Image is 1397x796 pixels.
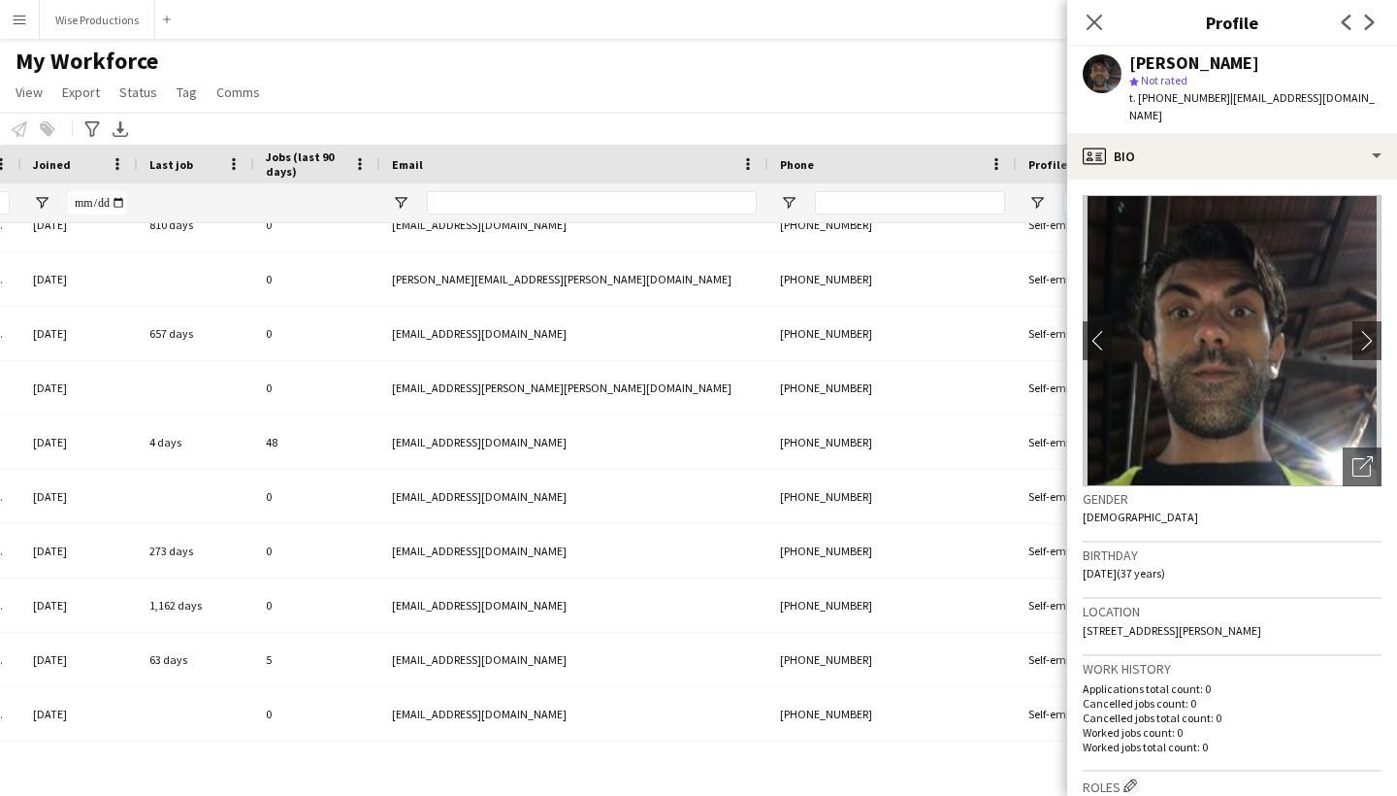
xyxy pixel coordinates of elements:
[254,198,380,251] div: 0
[380,524,768,578] div: [EMAIL_ADDRESS][DOMAIN_NAME]
[1028,194,1046,212] button: Open Filter Menu
[1129,90,1375,122] span: | [EMAIL_ADDRESS][DOMAIN_NAME]
[16,83,43,101] span: View
[119,83,157,101] span: Status
[1083,681,1381,696] p: Applications total count: 0
[1083,490,1381,508] h3: Gender
[33,194,50,212] button: Open Filter Menu
[768,579,1017,632] div: [PHONE_NUMBER]
[1017,415,1141,469] div: Self-employed Crew
[780,157,814,172] span: Phone
[1067,10,1397,35] h3: Profile
[266,149,345,179] span: Jobs (last 90 days)
[1343,448,1381,486] div: Open photos pop-in
[254,633,380,686] div: 5
[815,191,1005,215] input: Phone Filter Input
[768,415,1017,469] div: [PHONE_NUMBER]
[768,687,1017,741] div: [PHONE_NUMBER]
[138,742,254,795] div: 1,139 days
[138,415,254,469] div: 4 days
[1017,307,1141,360] div: Self-employed Crew
[1067,133,1397,180] div: Bio
[380,742,768,795] div: [EMAIL_ADDRESS][DOMAIN_NAME]
[392,157,423,172] span: Email
[1017,687,1141,741] div: Self-employed Crew
[380,415,768,469] div: [EMAIL_ADDRESS][DOMAIN_NAME]
[1017,361,1141,415] div: Self-employed Crew
[33,157,71,172] span: Joined
[112,80,165,105] a: Status
[768,524,1017,578] div: [PHONE_NUMBER]
[1083,660,1381,678] h3: Work history
[1129,54,1259,72] div: [PERSON_NAME]
[254,687,380,741] div: 0
[380,633,768,686] div: [EMAIL_ADDRESS][DOMAIN_NAME]
[768,470,1017,523] div: [PHONE_NUMBER]
[21,742,138,795] div: [DATE]
[1063,191,1129,215] input: Profile Filter Input
[40,1,155,39] button: Wise Productions
[1017,742,1141,795] div: Self-employed Crew
[21,687,138,741] div: [DATE]
[1017,524,1141,578] div: Self-employed Crew
[254,579,380,632] div: 0
[21,198,138,251] div: [DATE]
[380,361,768,415] div: [EMAIL_ADDRESS][PERSON_NAME][PERSON_NAME][DOMAIN_NAME]
[209,80,268,105] a: Comms
[380,687,768,741] div: [EMAIL_ADDRESS][DOMAIN_NAME]
[138,524,254,578] div: 273 days
[380,470,768,523] div: [EMAIL_ADDRESS][DOMAIN_NAME]
[1017,633,1141,686] div: Self-employed Crew
[1083,711,1381,725] p: Cancelled jobs total count: 0
[21,524,138,578] div: [DATE]
[1028,157,1067,172] span: Profile
[1017,579,1141,632] div: Self-employed Crew
[1083,603,1381,620] h3: Location
[177,83,197,101] span: Tag
[21,307,138,360] div: [DATE]
[21,470,138,523] div: [DATE]
[54,80,108,105] a: Export
[1017,470,1141,523] div: Self-employed Crew
[21,252,138,306] div: [DATE]
[21,415,138,469] div: [DATE]
[780,194,797,212] button: Open Filter Menu
[380,579,768,632] div: [EMAIL_ADDRESS][DOMAIN_NAME]
[149,157,193,172] span: Last job
[1083,510,1198,524] span: [DEMOGRAPHIC_DATA]
[21,633,138,686] div: [DATE]
[8,80,50,105] a: View
[1083,740,1381,754] p: Worked jobs total count: 0
[254,470,380,523] div: 0
[1083,776,1381,796] h3: Roles
[1017,252,1141,306] div: Self-employed Crew
[1083,566,1165,580] span: [DATE] (37 years)
[768,633,1017,686] div: [PHONE_NUMBER]
[380,198,768,251] div: [EMAIL_ADDRESS][DOMAIN_NAME]
[1083,547,1381,564] h3: Birthday
[138,198,254,251] div: 810 days
[392,194,409,212] button: Open Filter Menu
[380,307,768,360] div: [EMAIL_ADDRESS][DOMAIN_NAME]
[768,198,1017,251] div: [PHONE_NUMBER]
[216,83,260,101] span: Comms
[81,117,104,141] app-action-btn: Advanced filters
[768,307,1017,360] div: [PHONE_NUMBER]
[138,633,254,686] div: 63 days
[768,252,1017,306] div: [PHONE_NUMBER]
[138,579,254,632] div: 1,162 days
[21,361,138,415] div: [DATE]
[254,307,380,360] div: 0
[380,252,768,306] div: [PERSON_NAME][EMAIL_ADDRESS][PERSON_NAME][DOMAIN_NAME]
[254,524,380,578] div: 0
[254,415,380,469] div: 48
[1083,696,1381,711] p: Cancelled jobs count: 0
[1017,198,1141,251] div: Self-employed Crew
[109,117,132,141] app-action-btn: Export XLSX
[1083,195,1381,486] img: Crew avatar or photo
[254,361,380,415] div: 0
[427,191,757,215] input: Email Filter Input
[169,80,205,105] a: Tag
[768,742,1017,795] div: [PHONE_NUMBER]
[68,191,126,215] input: Joined Filter Input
